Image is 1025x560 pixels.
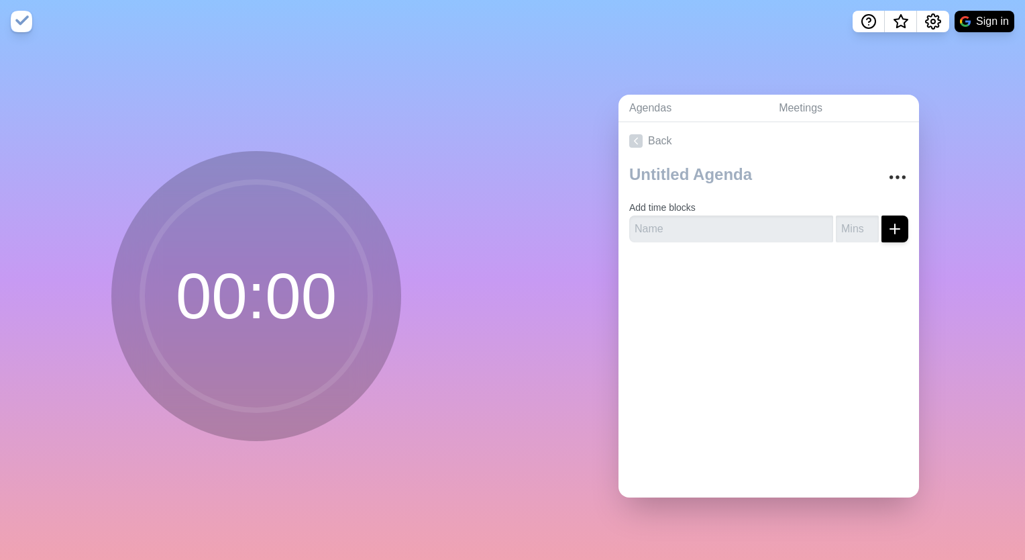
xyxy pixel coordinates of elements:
[618,95,768,122] a: Agendas
[768,95,919,122] a: Meetings
[955,11,1014,32] button: Sign in
[960,16,971,27] img: google logo
[917,11,949,32] button: Settings
[884,164,911,191] button: More
[629,216,833,242] input: Name
[853,11,885,32] button: Help
[11,11,32,32] img: timeblocks logo
[836,216,879,242] input: Mins
[629,202,696,213] label: Add time blocks
[885,11,917,32] button: What’s new
[618,122,919,160] a: Back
